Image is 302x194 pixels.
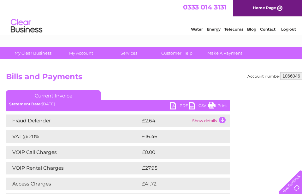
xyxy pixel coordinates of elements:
a: My Account [55,47,107,59]
td: Access Charges [6,178,140,190]
a: Log out [281,27,296,32]
td: £2.64 [140,115,191,127]
div: [DATE] [6,102,230,106]
img: logo.png [10,16,43,36]
a: Current Invoice [6,90,101,100]
a: PDF [170,102,189,111]
a: Print [208,102,227,111]
td: VOIP Call Charges [6,146,140,159]
b: Statement Date: [9,102,42,106]
a: Contact [260,27,275,32]
td: VOIP Rental Charges [6,162,140,174]
a: Water [191,27,203,32]
a: Energy [207,27,221,32]
a: 0333 014 3131 [183,3,227,11]
a: CSV [189,102,208,111]
a: Telecoms [224,27,243,32]
div: Clear Business is a trading name of Verastar Limited (registered in [GEOGRAPHIC_DATA] No. 3667643... [2,3,300,31]
a: Services [103,47,155,59]
td: £41.72 [140,178,216,190]
td: Show details [191,115,230,127]
td: £16.46 [140,130,217,143]
a: Make A Payment [199,47,251,59]
td: VAT @ 20% [6,130,140,143]
a: Customer Help [151,47,203,59]
a: My Clear Business [7,47,59,59]
td: £27.95 [140,162,217,174]
a: Blog [247,27,256,32]
td: Fraud Defender [6,115,140,127]
td: £0.00 [140,146,216,159]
